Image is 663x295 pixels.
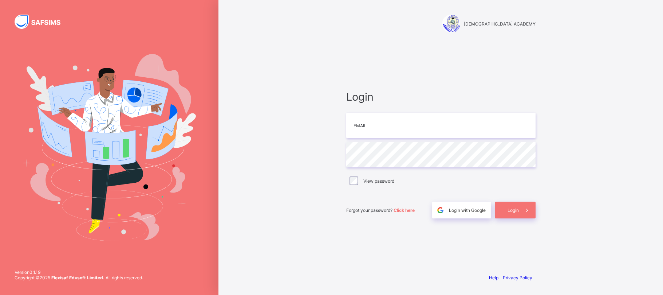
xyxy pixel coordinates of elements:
img: SAFSIMS Logo [15,15,69,29]
span: Copyright © 2025 All rights reserved. [15,275,143,280]
span: Version 0.1.19 [15,269,143,275]
img: Hero Image [23,54,196,241]
a: Click here [394,207,415,213]
span: [DEMOGRAPHIC_DATA] ACADEMY [464,21,536,27]
span: Login with Google [449,207,486,213]
label: View password [363,178,394,184]
img: google.396cfc9801f0270233282035f929180a.svg [436,206,445,214]
a: Privacy Policy [503,275,532,280]
strong: Flexisaf Edusoft Limited. [51,275,104,280]
span: Login [346,90,536,103]
span: Login [508,207,519,213]
span: Forgot your password? [346,207,415,213]
a: Help [489,275,498,280]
